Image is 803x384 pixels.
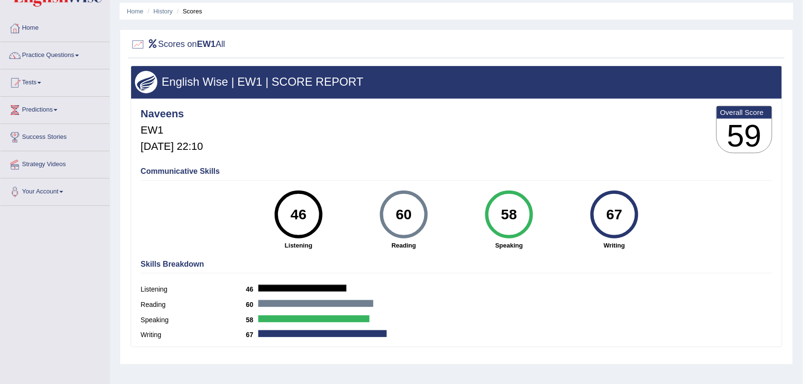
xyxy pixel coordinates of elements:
img: wings.png [135,71,157,93]
b: 67 [246,331,258,339]
a: Predictions [0,97,110,121]
b: Overall Score [720,108,769,116]
h2: Scores on All [131,37,225,52]
b: 46 [246,285,258,293]
h4: Naveens [141,108,203,120]
a: Home [0,15,110,39]
a: Your Account [0,179,110,203]
strong: Listening [251,241,346,250]
h3: 59 [717,119,772,153]
a: Success Stories [0,124,110,148]
div: 60 [386,194,421,235]
label: Listening [141,284,246,294]
a: Strategy Videos [0,151,110,175]
strong: Speaking [461,241,557,250]
a: Home [127,8,144,15]
label: Speaking [141,315,246,325]
a: Tests [0,69,110,93]
label: Writing [141,330,246,340]
h3: English Wise | EW1 | SCORE REPORT [135,76,778,88]
b: 60 [246,301,258,308]
h4: Communicative Skills [141,167,772,176]
strong: Reading [356,241,452,250]
div: 67 [597,194,632,235]
a: History [154,8,173,15]
label: Reading [141,300,246,310]
li: Scores [175,7,202,16]
h5: EW1 [141,124,203,136]
b: EW1 [197,39,216,49]
div: 58 [491,194,526,235]
b: 58 [246,316,258,324]
h4: Skills Breakdown [141,260,772,269]
strong: Writing [567,241,662,250]
div: 46 [281,194,316,235]
h5: [DATE] 22:10 [141,141,203,152]
a: Practice Questions [0,42,110,66]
